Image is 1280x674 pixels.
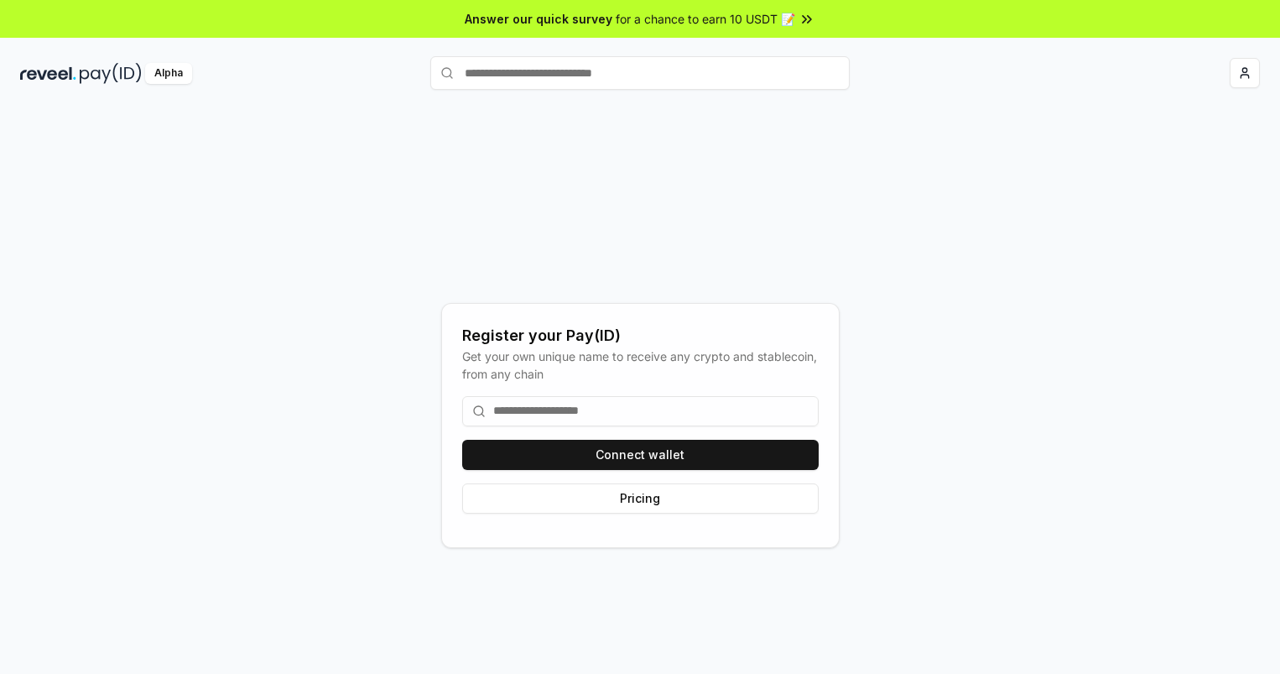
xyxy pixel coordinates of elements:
img: pay_id [80,63,142,84]
span: for a chance to earn 10 USDT 📝 [616,10,795,28]
button: Pricing [462,483,819,514]
div: Register your Pay(ID) [462,324,819,347]
img: reveel_dark [20,63,76,84]
span: Answer our quick survey [465,10,612,28]
div: Get your own unique name to receive any crypto and stablecoin, from any chain [462,347,819,383]
button: Connect wallet [462,440,819,470]
div: Alpha [145,63,192,84]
